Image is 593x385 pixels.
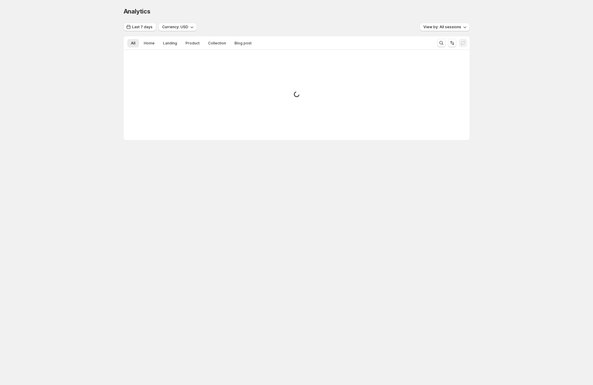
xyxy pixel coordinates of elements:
[437,39,446,47] button: Search and filter results
[124,8,150,15] span: Analytics
[159,23,197,31] button: Currency: USD
[124,23,156,31] button: Last 7 days
[186,41,200,46] span: Product
[163,41,177,46] span: Landing
[144,41,155,46] span: Home
[423,25,461,29] span: View by: All sessions
[420,23,470,31] button: View by: All sessions
[131,41,135,46] span: All
[208,41,226,46] span: Collection
[132,25,153,29] span: Last 7 days
[234,41,252,46] span: Blog post
[162,25,188,29] span: Currency: USD
[448,39,456,47] button: Sort the results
